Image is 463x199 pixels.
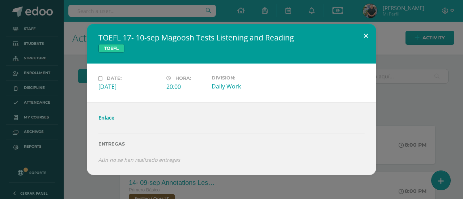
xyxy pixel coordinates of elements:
a: TOEFL [98,44,124,53]
span: Date: [107,75,122,81]
a: Enlace [98,114,114,121]
h2: TOEFL 17- 10-sep Magoosh Tests Listening and Reading [98,33,365,43]
div: 20:00 [166,83,206,91]
label: Division: [212,75,274,81]
span: Hora: [175,75,191,81]
label: Entregas [98,141,365,147]
button: Close (Esc) [356,24,376,48]
div: Daily Work [212,82,274,90]
div: [DATE] [98,83,161,91]
i: Aún no se han realizado entregas [98,156,180,163]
